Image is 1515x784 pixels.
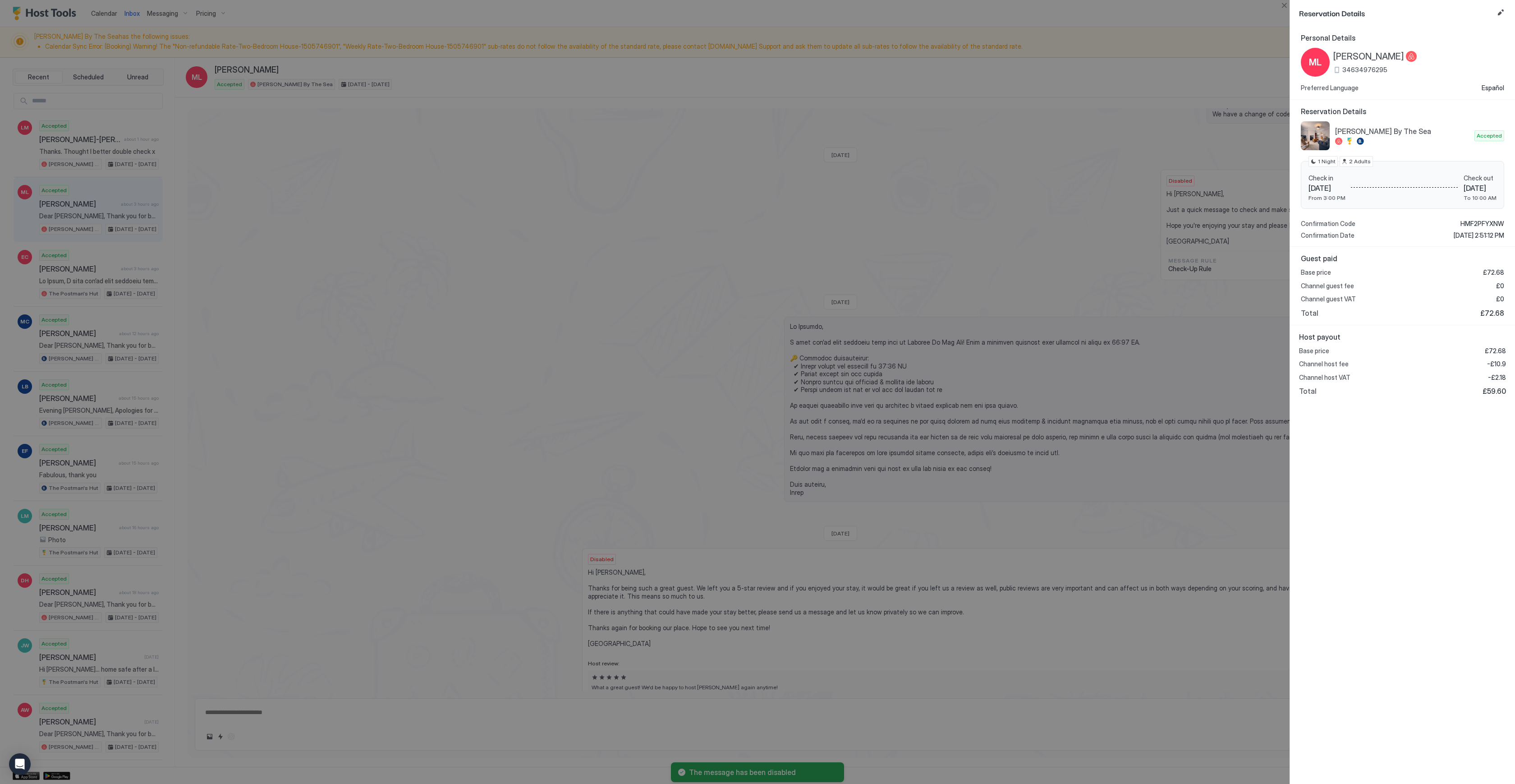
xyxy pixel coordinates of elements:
[1301,220,1355,228] span: Confirmation Code
[1477,132,1502,140] span: Accepted
[1349,157,1371,166] span: 2 Adults
[1299,347,1329,355] span: Base price
[1488,374,1506,382] span: -£2.18
[1460,220,1504,228] span: HMF2PFYXNW
[1496,282,1504,290] span: £0
[9,753,31,775] div: Open Intercom Messenger
[1318,157,1336,166] span: 1 Night
[1309,55,1322,69] span: ML
[1464,184,1497,193] span: [DATE]
[1301,33,1504,42] span: Personal Details
[1480,309,1504,318] span: £72.68
[1301,107,1504,116] span: Reservation Details
[1485,347,1506,355] span: £72.68
[1496,295,1504,303] span: £0
[1308,184,1345,193] span: [DATE]
[1299,332,1506,341] span: Host payout
[1454,231,1504,240] span: [DATE] 2:51:12 PM
[1483,268,1504,277] span: £72.68
[1495,7,1506,18] button: Edit reservation
[1308,194,1345,201] span: From 3:00 PM
[1342,66,1387,74] span: 34634976295
[1301,121,1330,150] div: listing image
[1333,51,1404,62] span: [PERSON_NAME]
[1301,268,1331,277] span: Base price
[1464,174,1497,182] span: Check out
[1308,174,1345,182] span: Check in
[1487,360,1506,368] span: -£10.9
[1464,194,1497,201] span: To 10:00 AM
[1299,360,1349,368] span: Channel host fee
[1301,254,1504,263] span: Guest paid
[1301,309,1318,318] span: Total
[1301,84,1359,92] span: Preferred Language
[1299,387,1317,396] span: Total
[1301,282,1354,290] span: Channel guest fee
[1299,7,1493,18] span: Reservation Details
[1299,374,1350,382] span: Channel host VAT
[1482,84,1504,92] span: Español
[1483,387,1506,396] span: £59.60
[1301,295,1356,303] span: Channel guest VAT
[1301,231,1354,240] span: Confirmation Date
[1335,127,1471,136] span: [PERSON_NAME] By The Sea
